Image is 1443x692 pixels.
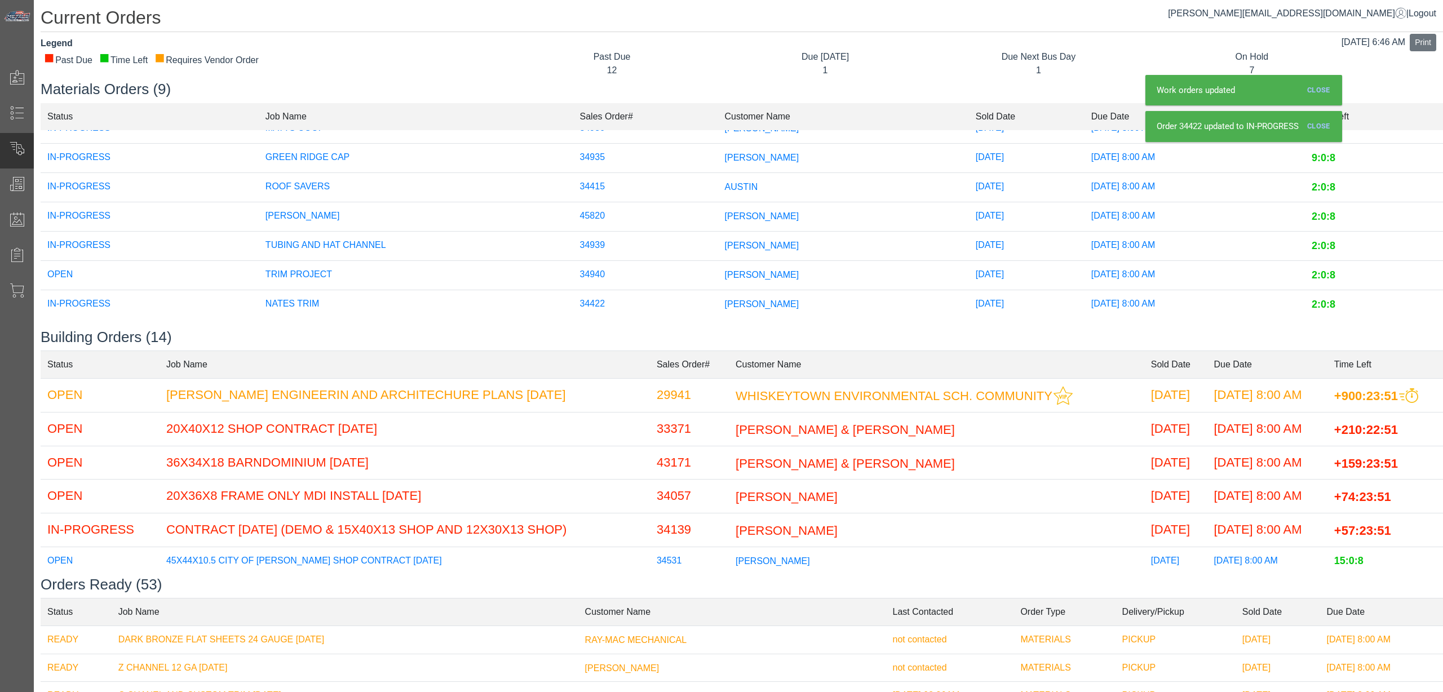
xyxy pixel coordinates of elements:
[727,50,923,64] div: Due [DATE]
[1312,152,1335,163] span: 9:0:8
[1207,351,1327,378] td: Due Date
[969,232,1085,261] td: [DATE]
[573,103,718,130] td: Sales Order#
[1145,111,1342,142] div: Order 34422 updated to IN-PROGRESS
[41,480,160,513] td: OPEN
[725,211,799,221] span: [PERSON_NAME]
[41,598,112,626] td: Status
[41,446,160,480] td: OPEN
[1207,547,1327,576] td: [DATE] 8:00 AM
[1303,81,1335,100] a: Close
[1168,8,1406,18] a: [PERSON_NAME][EMAIL_ADDRESS][DOMAIN_NAME]
[1085,202,1305,232] td: [DATE] 8:00 AM
[1144,412,1207,446] td: [DATE]
[725,153,799,162] span: [PERSON_NAME]
[41,173,259,202] td: IN-PROGRESS
[650,513,729,547] td: 34139
[1399,388,1418,403] img: This order should be prioritized
[573,290,718,320] td: 34422
[112,598,578,626] td: Job Name
[112,654,578,682] td: Z CHANNEL 12 GA [DATE]
[718,103,969,130] td: Customer Name
[650,412,729,446] td: 33371
[154,54,165,61] div: ■
[1312,269,1335,281] span: 2:0:8
[736,490,838,504] span: [PERSON_NAME]
[650,351,729,378] td: Sales Order#
[1144,547,1207,576] td: [DATE]
[514,64,710,77] div: 12
[1144,446,1207,480] td: [DATE]
[41,547,160,576] td: OPEN
[112,626,578,654] td: DARK BRONZE FLAT SHEETS 24 GAUGE [DATE]
[1334,524,1391,538] span: +57:23:51
[1334,456,1398,470] span: +159:23:51
[41,144,259,173] td: IN-PROGRESS
[1013,654,1115,682] td: MATERIALS
[650,547,729,576] td: 34531
[736,524,838,538] span: [PERSON_NAME]
[259,202,573,232] td: [PERSON_NAME]
[1145,75,1342,106] div: Work orders updated
[44,54,92,67] div: Past Due
[1207,412,1327,446] td: [DATE] 8:00 AM
[1320,626,1443,654] td: [DATE] 8:00 AM
[736,423,955,437] span: [PERSON_NAME] & [PERSON_NAME]
[259,290,573,320] td: NATES TRIM
[1144,513,1207,547] td: [DATE]
[259,144,573,173] td: GREEN RIDGE CAP
[1207,480,1327,513] td: [DATE] 8:00 AM
[969,202,1085,232] td: [DATE]
[1334,423,1398,437] span: +210:22:51
[573,173,718,202] td: 34415
[1334,388,1398,402] span: +900:23:51
[1144,378,1207,412] td: [DATE]
[573,144,718,173] td: 34935
[160,412,650,446] td: 20X40X12 SHOP CONTRACT [DATE]
[1207,378,1327,412] td: [DATE] 8:00 AM
[1327,351,1443,378] td: Time Left
[41,329,1443,346] h3: Building Orders (14)
[969,261,1085,290] td: [DATE]
[736,388,1052,402] span: WHISKEYTOWN ENVIRONMENTAL SCH. COMMUNITY
[727,64,923,77] div: 1
[3,10,32,23] img: Metals Direct Inc Logo
[259,232,573,261] td: TUBING AND HAT CHANNEL
[99,54,148,67] div: Time Left
[41,38,73,48] strong: Legend
[1207,446,1327,480] td: [DATE] 8:00 AM
[886,654,1014,682] td: not contacted
[940,64,1136,77] div: 1
[578,598,886,626] td: Customer Name
[1144,351,1207,378] td: Sold Date
[1312,299,1335,310] span: 2:0:8
[1410,34,1436,51] button: Print
[940,50,1136,64] div: Due Next Bus Day
[1312,211,1335,222] span: 2:0:8
[41,412,160,446] td: OPEN
[1320,598,1443,626] td: Due Date
[1154,50,1350,64] div: On Hold
[44,54,54,61] div: ■
[1334,490,1391,504] span: +74:23:51
[736,556,810,565] span: [PERSON_NAME]
[1334,556,1364,567] span: 15:0:8
[1054,386,1073,405] img: This customer should be prioritized
[160,351,650,378] td: Job Name
[1168,7,1436,20] div: |
[585,635,687,645] span: RAY-MAC MECHANICAL
[259,103,573,130] td: Job Name
[573,261,718,290] td: 34940
[1312,181,1335,193] span: 2:0:8
[1144,480,1207,513] td: [DATE]
[725,241,799,250] span: [PERSON_NAME]
[160,446,650,480] td: 36X34X18 BARNDOMINIUM [DATE]
[1116,654,1236,682] td: PICKUP
[969,173,1085,202] td: [DATE]
[1236,626,1320,654] td: [DATE]
[160,480,650,513] td: 20X36X8 FRAME ONLY MDI INSTALL [DATE]
[1085,144,1305,173] td: [DATE] 8:00 AM
[650,480,729,513] td: 34057
[1305,103,1443,130] td: Time Left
